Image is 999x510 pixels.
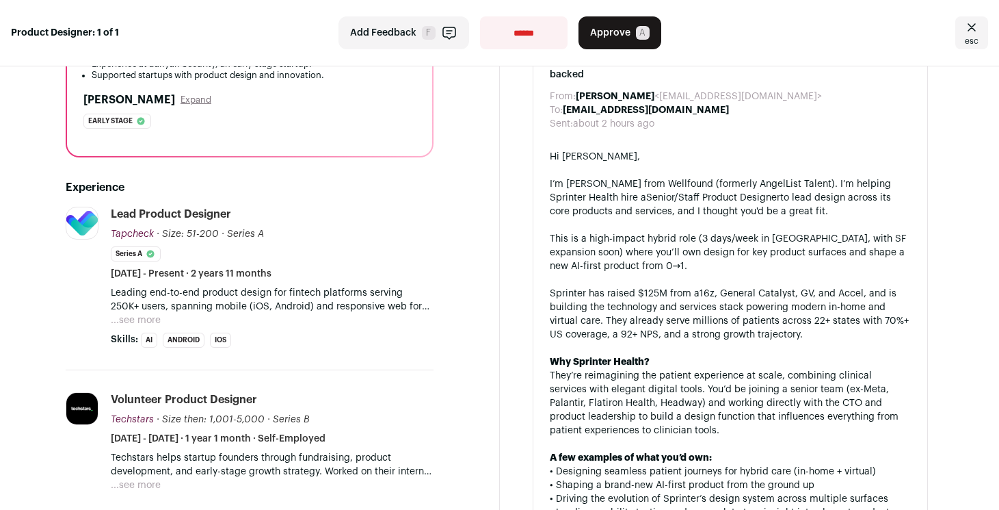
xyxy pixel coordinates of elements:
[955,16,988,49] a: Close
[66,393,98,424] img: fef14d9590e281e986c678c377d258b70e77a0420ecc27d9baf9ba2545128d5e.jpg
[550,117,573,131] dt: Sent:
[273,415,310,424] span: Series B
[111,246,161,262] li: Series A
[550,177,911,218] div: I’m [PERSON_NAME] from Wellfound (formerly AngelList Talent). I’m helping Sprinter Health hire a ...
[66,211,98,235] img: 70e50074875731ff02230111c47b667391ec156dc025a5fc81b24bf55f5dd501.png
[163,333,204,348] li: Android
[157,229,219,239] span: · Size: 51-200
[578,16,661,49] button: Approve A
[111,451,434,479] p: Techstars helps startup founders through fundraising, product development, and early-stage growth...
[550,357,650,367] strong: Why Sprinter Health?
[550,465,911,479] div: • Designing seamless patient journeys for hybrid care (in-home + virtual)
[267,413,270,426] span: ·
[157,415,265,424] span: · Size then: 1,001-5,000
[111,314,161,327] button: ...see more
[83,92,175,108] h2: [PERSON_NAME]
[111,479,161,492] button: ...see more
[563,105,729,115] b: [EMAIL_ADDRESS][DOMAIN_NAME]
[550,479,911,492] div: • Shaping a brand-new AI-first product from the ground up
[111,392,257,407] div: Volunteer Product Designer
[550,287,911,342] div: Sprinter has raised $125M from a16z, General Catalyst, GV, and Accel, and is building the technol...
[111,267,271,281] span: [DATE] - Present · 2 years 11 months
[88,114,133,128] span: Early stage
[573,117,654,131] dd: about 2 hours ago
[111,286,434,314] p: Leading end-to-end product design for fintech platforms serving 250K+ users, spanning mobile (iOS...
[422,26,436,40] span: F
[576,90,822,103] dd: <[EMAIL_ADDRESS][DOMAIN_NAME]>
[111,432,325,446] span: [DATE] - [DATE] · 1 year 1 month · Self-Employed
[550,232,911,273] div: This is a high-impact hybrid role (3 days/week in [GEOGRAPHIC_DATA], with SF expansion soon) wher...
[11,26,119,40] strong: Product Designer: 1 of 1
[66,179,434,196] h2: Experience
[210,333,231,348] li: iOS
[550,150,911,164] div: Hi [PERSON_NAME],
[590,26,630,40] span: Approve
[550,492,911,506] div: • Driving the evolution of Sprinter’s design system across multiple surfaces
[550,453,712,463] strong: A few examples of what you’d own:
[550,103,563,117] dt: To:
[222,227,224,241] span: ·
[636,26,650,40] span: A
[141,333,157,348] li: AI
[111,333,138,346] span: Skills:
[550,54,911,81] span: Senior Product Designer @ Sprinter Health | $125M Raised - a16z, GV, Accel backed
[92,70,416,81] li: Supported startups with product design and innovation.
[550,90,576,103] dt: From:
[227,229,264,239] span: Series A
[550,369,911,437] div: They’re reimagining the patient experience at scale, combining clinical services with elegant dig...
[576,92,654,101] b: [PERSON_NAME]
[111,229,154,239] span: Tapcheck
[111,415,154,424] span: Techstars
[111,207,231,222] div: Lead Product Designer
[338,16,469,49] button: Add Feedback F
[965,36,978,47] span: esc
[181,94,211,105] button: Expand
[646,193,780,203] a: Senior/Staff Product Designer
[350,26,416,40] span: Add Feedback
